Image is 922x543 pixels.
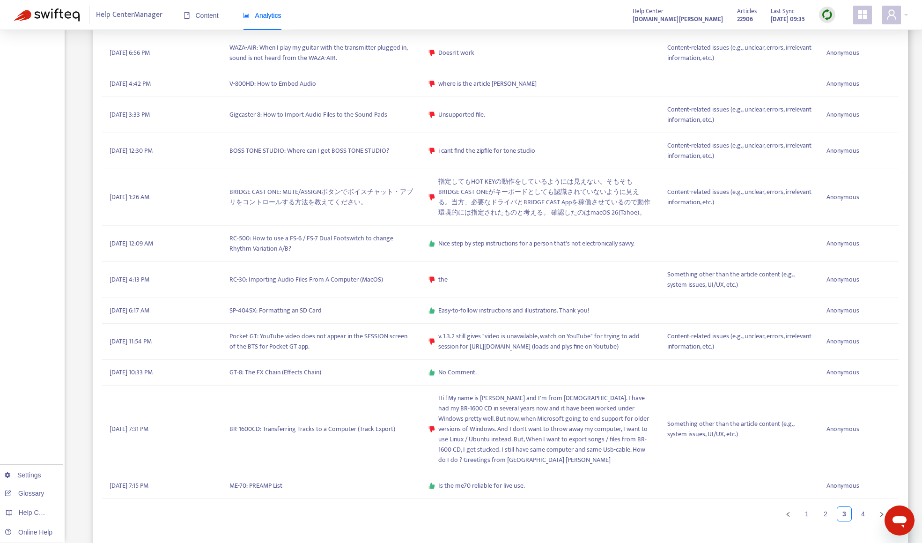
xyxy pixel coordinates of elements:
span: Anonymous [826,424,859,434]
button: left [781,506,796,521]
li: Previous Page [781,506,796,521]
li: 3 [837,506,852,521]
span: Easy-to-follow instructions and illustrations. Thank you! [438,305,589,316]
span: Content-related issues (e.g., unclear, errors, irrelevant information, etc.) [667,104,811,125]
span: area-chart [243,12,250,19]
a: Glossary [5,490,44,497]
span: user [886,9,897,20]
td: SP-404SX: Formatting an SD Card [222,298,421,324]
span: 指定してもHOT KEYの動作をしているようには見えない。そもそもBRIDGE CAST ONEがキーボードとしても認識されていないように見える。当方、必要なドライバとBRIDGE CAST A... [438,177,652,218]
span: Something other than the article content (e.g., system issues, UI/UX, etc.) [667,419,811,439]
td: Pocket GT: YouTube video does not appear in the SESSION screen of the BTS for Pocket GT app. [222,324,421,360]
li: 1 [799,506,814,521]
td: RC-30: Importing Audio Files From A Computer (MacOS) [222,262,421,298]
span: the [438,275,448,285]
strong: [DATE] 09:35 [771,14,805,24]
span: Hi ! My name is [PERSON_NAME] and I'm from [DEMOGRAPHIC_DATA]. I have had my BR-1600 CD in severa... [438,393,652,465]
span: dislike [428,148,435,154]
span: Anonymous [826,146,859,156]
span: Help Center [633,6,664,16]
span: dislike [428,338,435,345]
td: RC-500: How to use a FS-6 / FS-7 Dual Footswitch to change Rhythm Variation A/B? [222,226,421,262]
td: BR-1600CD: Transferring Tracks to a Computer (Track Export) [222,386,421,473]
span: [DATE] 7:15 PM [110,481,148,491]
span: Anonymous [826,192,859,202]
span: [DATE] 10:33 PM [110,367,153,378]
span: Anonymous [826,238,859,249]
span: Content [184,12,219,19]
span: where is the article [PERSON_NAME] [438,79,537,89]
span: Articles [737,6,757,16]
span: Anonymous [826,110,859,120]
span: [DATE] 11:54 PM [110,336,152,347]
span: v. 1.3.2 still gives "video is unavailable, watch on YouTube" for trying to add session for [URL]... [438,331,652,352]
td: GT-8: The FX Chain (Effects Chain) [222,360,421,386]
span: like [428,307,435,314]
li: 2 [818,506,833,521]
span: Help Center Manager [96,6,162,24]
span: left [785,512,791,517]
span: [DATE] 7:31 PM [110,424,148,434]
span: Anonymous [826,275,859,285]
a: 1 [800,507,814,521]
span: Something other than the article content (e.g., system issues, UI/UX, etc.) [667,269,811,290]
span: dislike [428,112,435,118]
span: [DATE] 1:26 AM [110,192,149,202]
span: appstore [857,9,868,20]
td: BRIDGE CAST ONE: MUTE/ASSIGNボタンでボイスチャット・アプリをコントロールする方法を教えてください。 [222,169,421,226]
span: Nice step by step instructions for a person that's not electronically savvy. [438,238,634,249]
td: ME-70: PREAMP List [222,473,421,499]
span: [DATE] 6:17 AM [110,305,149,316]
span: dislike [428,276,435,283]
span: like [428,369,435,376]
button: right [874,506,889,521]
td: Gigcaster 8: How to Import Audio Files to the Sound Pads [222,97,421,133]
span: Anonymous [826,336,859,347]
span: dislike [428,426,435,432]
span: Doesn't work [438,48,474,58]
span: [DATE] 6:56 PM [110,48,150,58]
a: Online Help [5,528,52,536]
span: Content-related issues (e.g., unclear, errors, irrelevant information, etc.) [667,331,811,352]
iframe: メッセージングウィンドウを開くボタン [885,506,915,536]
span: dislike [428,194,435,201]
a: 2 [819,507,833,521]
a: 4 [856,507,870,521]
a: 3 [837,507,851,521]
span: dislike [428,50,435,56]
span: Help Centers [19,509,57,516]
span: [DATE] 12:30 PM [110,146,153,156]
span: Content-related issues (e.g., unclear, errors, irrelevant information, etc.) [667,43,811,63]
span: Anonymous [826,481,859,491]
span: No Comment. [438,367,477,378]
li: Next Page [874,506,889,521]
span: like [428,240,435,247]
span: Analytics [243,12,281,19]
span: Unsupported file. [438,110,485,120]
td: WAZA-AIR: When I play my guitar with the transmitter plugged in, sound is not heard from the WAZA... [222,35,421,71]
td: V-800HD: How to Embed Audio [222,71,421,97]
span: [DATE] 4:42 PM [110,79,151,89]
span: Content-related issues (e.g., unclear, errors, irrelevant information, etc.) [667,141,811,161]
li: 4 [856,506,870,521]
span: [DATE] 12:09 AM [110,238,153,249]
span: Content-related issues (e.g., unclear, errors, irrelevant information, etc.) [667,187,811,208]
img: Swifteq [14,8,80,22]
span: book [184,12,190,19]
span: dislike [428,81,435,87]
strong: 22906 [737,14,753,24]
span: Anonymous [826,367,859,378]
span: Last Sync [771,6,795,16]
a: [DOMAIN_NAME][PERSON_NAME] [633,14,723,24]
span: [DATE] 3:33 PM [110,110,150,120]
span: right [879,512,885,517]
span: [DATE] 4:13 PM [110,275,149,285]
span: Is the me70 reliable for live use. [438,481,525,491]
span: Anonymous [826,305,859,316]
span: i cant find the zipfile for tone studio [438,146,535,156]
span: like [428,483,435,489]
td: BOSS TONE STUDIO: Where can I get BOSS TONE STUDIO? [222,133,421,169]
span: Anonymous [826,79,859,89]
a: Settings [5,471,41,479]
